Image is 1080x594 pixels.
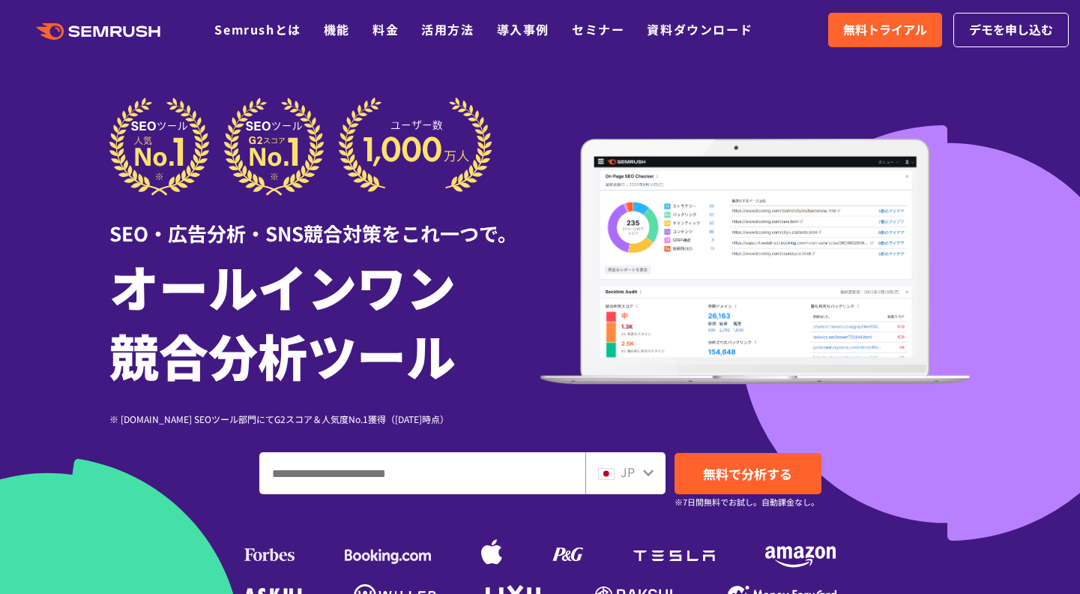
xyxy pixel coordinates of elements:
[372,20,399,38] a: 料金
[497,20,549,38] a: 導入事例
[109,412,540,426] div: ※ [DOMAIN_NAME] SEOツール部門にてG2スコア＆人気度No.1獲得（[DATE]時点）
[324,20,350,38] a: 機能
[703,464,792,483] span: 無料で分析する
[109,251,540,389] h1: オールインワン 競合分析ツール
[647,20,752,38] a: 資料ダウンロード
[109,196,540,247] div: SEO・広告分析・SNS競合対策をこれ一つで。
[572,20,624,38] a: セミナー
[843,20,927,40] span: 無料トライアル
[621,463,635,481] span: JP
[675,453,821,494] a: 無料で分析する
[260,453,585,493] input: ドメイン、キーワードまたはURLを入力してください
[953,13,1069,47] a: デモを申し込む
[828,13,942,47] a: 無料トライアル
[969,20,1053,40] span: デモを申し込む
[675,495,819,509] small: ※7日間無料でお試し。自動課金なし。
[214,20,301,38] a: Semrushとは
[421,20,474,38] a: 活用方法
